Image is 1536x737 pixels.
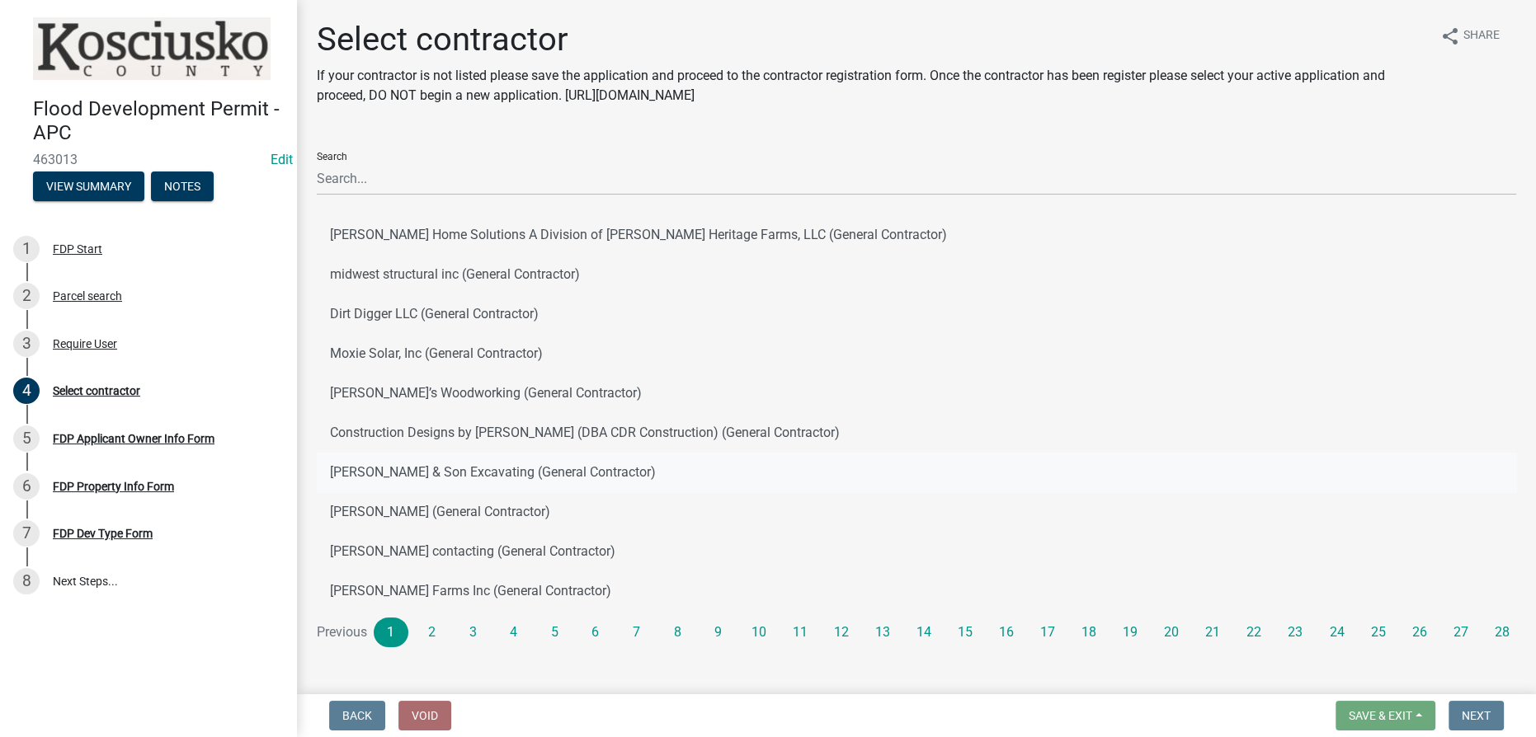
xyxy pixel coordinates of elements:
[1154,617,1189,647] a: 20
[1113,617,1147,647] a: 19
[33,152,264,167] span: 463013
[53,385,140,397] div: Select contractor
[1278,617,1312,647] a: 23
[455,617,490,647] a: 3
[53,243,102,255] div: FDP Start
[317,162,1516,195] input: Search...
[151,171,214,201] button: Notes
[398,701,451,730] button: Void
[317,334,1516,373] button: Moxie Solar, Inc (General Contractor)
[317,413,1516,453] button: Construction Designs by [PERSON_NAME] (DBA CDR Construction) (General Contractor)
[374,617,408,647] a: 1
[1336,701,1435,730] button: Save & Exit
[13,425,40,452] div: 5
[783,617,817,647] a: 11
[537,617,572,647] a: 5
[33,171,144,201] button: View Summary
[151,181,214,194] wm-modal-confirm: Notes
[1402,617,1436,647] a: 26
[33,97,284,145] h4: Flood Development Permit - APC
[317,617,1516,647] nav: Page navigation
[13,520,40,547] div: 7
[317,453,1516,492] button: [PERSON_NAME] & Son Excavating (General Contractor)
[948,617,982,647] a: 15
[53,338,117,350] div: Require User
[317,66,1427,106] p: If your contractor is not listed please save the application and proceed to the contractor regist...
[1195,617,1230,647] a: 21
[317,571,1516,611] button: [PERSON_NAME] Farms Inc (General Contractor)
[1427,20,1513,52] button: shareShare
[1072,617,1106,647] a: 18
[1440,26,1460,46] i: share
[578,617,613,647] a: 6
[824,617,859,647] a: 12
[317,532,1516,571] button: [PERSON_NAME] contacting (General Contractor)
[53,528,153,539] div: FDP Dev Type Form
[907,617,941,647] a: 14
[53,290,122,302] div: Parcel search
[317,215,1516,255] button: [PERSON_NAME] Home Solutions A Division of [PERSON_NAME] Heritage Farms, LLC (General Contractor)
[1030,617,1065,647] a: 17
[497,617,531,647] a: 4
[317,492,1516,532] button: [PERSON_NAME] (General Contractor)
[13,236,40,262] div: 1
[317,20,1427,59] h1: Select contractor
[1360,617,1395,647] a: 25
[271,152,293,167] a: Edit
[271,152,293,167] wm-modal-confirm: Edit Application Number
[53,433,214,444] div: FDP Applicant Owner Info Form
[317,294,1516,334] button: Dirt Digger LLC (General Contractor)
[1237,617,1271,647] a: 22
[1349,709,1412,722] span: Save & Exit
[415,617,450,647] a: 2
[13,331,40,357] div: 3
[989,617,1024,647] a: 16
[33,181,144,194] wm-modal-confirm: Summary
[660,617,695,647] a: 8
[13,473,40,500] div: 6
[701,617,736,647] a: 9
[1463,26,1500,46] span: Share
[1484,617,1519,647] a: 28
[865,617,900,647] a: 13
[1462,709,1491,722] span: Next
[742,617,776,647] a: 10
[329,701,385,730] button: Back
[317,255,1516,294] button: midwest structural inc (General Contractor)
[1443,617,1477,647] a: 27
[620,617,654,647] a: 7
[33,17,271,80] img: Kosciusko County, Indiana
[53,481,174,492] div: FDP Property Info Form
[13,568,40,594] div: 8
[1449,701,1504,730] button: Next
[13,378,40,404] div: 4
[13,283,40,309] div: 2
[317,373,1516,413] button: [PERSON_NAME]’s Woodworking (General Contractor)
[342,709,372,722] span: Back
[1319,617,1354,647] a: 24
